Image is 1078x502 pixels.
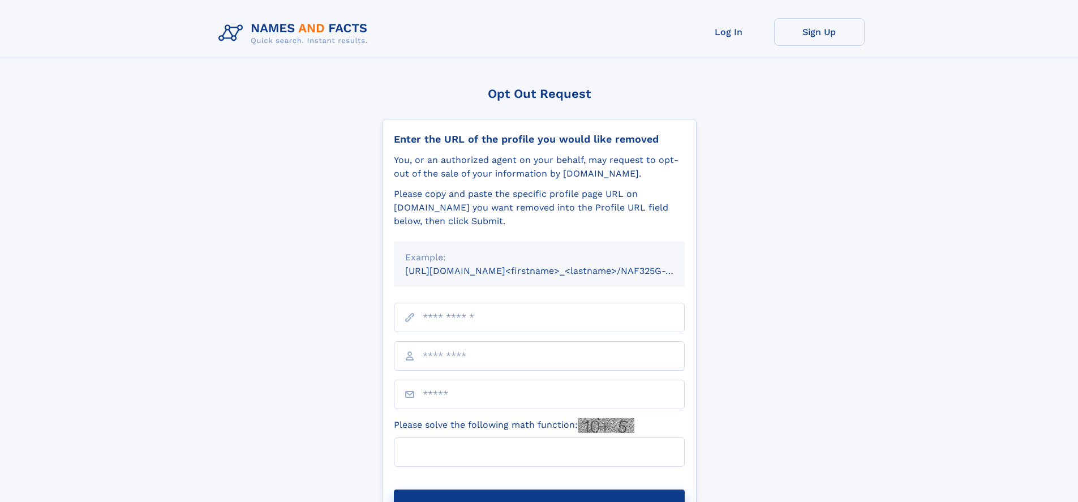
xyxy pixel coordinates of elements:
[214,18,377,49] img: Logo Names and Facts
[394,133,685,145] div: Enter the URL of the profile you would like removed
[405,265,706,276] small: [URL][DOMAIN_NAME]<firstname>_<lastname>/NAF325G-xxxxxxxx
[774,18,865,46] a: Sign Up
[394,418,634,433] label: Please solve the following math function:
[684,18,774,46] a: Log In
[382,87,697,101] div: Opt Out Request
[405,251,673,264] div: Example:
[394,187,685,228] div: Please copy and paste the specific profile page URL on [DOMAIN_NAME] you want removed into the Pr...
[394,153,685,181] div: You, or an authorized agent on your behalf, may request to opt-out of the sale of your informatio...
